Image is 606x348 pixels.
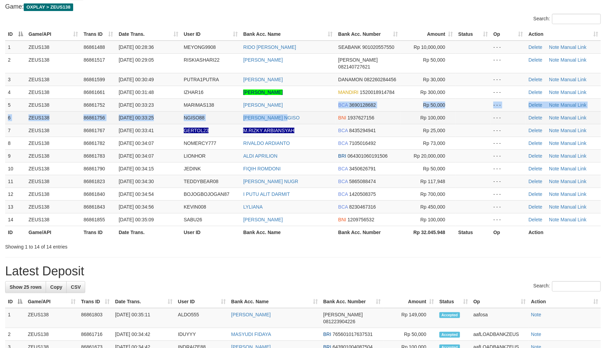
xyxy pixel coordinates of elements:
span: 86861782 [83,140,105,146]
span: Rp 50,000 [423,102,446,108]
span: Rp 300,000 [420,89,445,95]
td: ZEUS138 [26,175,81,188]
th: Bank Acc. Name [240,226,335,239]
td: Rp 50,000 [383,328,437,341]
th: Status: activate to sort column ascending [456,28,491,41]
span: BCA [338,140,348,146]
span: [DATE] 00:34:30 [119,179,154,184]
td: 10 [5,162,26,175]
a: Manual Link [561,115,587,120]
span: Copy 765601017637531 to clipboard [333,331,373,337]
span: MEYONG9908 [184,44,216,50]
span: 86861517 [83,57,105,63]
a: Manual Link [561,77,587,82]
span: Copy 7105016492 to clipboard [349,140,376,146]
a: [PERSON_NAME] NGISO [243,115,300,120]
span: CSV [71,284,81,290]
a: Delete [529,102,542,108]
th: Trans ID: activate to sort column ascending [81,28,116,41]
th: Bank Acc. Number: activate to sort column ascending [336,28,401,41]
span: Rp 100,000 [420,217,445,222]
th: ID [5,226,26,239]
span: Accepted [439,332,460,338]
td: 8 [5,137,26,149]
td: [DATE] 00:34:42 [112,328,175,341]
span: BCA [338,204,348,210]
span: SABU26 [184,217,202,222]
a: Note [549,140,559,146]
a: Note [549,204,559,210]
a: Manual Link [561,204,587,210]
th: Bank Acc. Number [336,226,401,239]
span: BNI [338,217,346,222]
a: Delete [529,115,542,120]
td: 86861716 [78,328,112,341]
a: Manual Link [561,153,587,159]
th: ID: activate to sort column descending [5,28,26,41]
td: ZEUS138 [26,41,81,54]
td: ZEUS138 [26,124,81,137]
td: ZEUS138 [26,73,81,86]
td: 9 [5,149,26,162]
th: Op: activate to sort column ascending [471,295,528,308]
span: Copy 3450626791 to clipboard [349,166,376,171]
span: Rp 50,000 [423,166,446,171]
th: Action: activate to sort column ascending [526,28,601,41]
span: MARIMAS138 [184,102,214,108]
td: ZEUS138 [26,137,81,149]
span: [DATE] 00:35:09 [119,217,154,222]
td: aafosa [471,308,528,328]
span: [PERSON_NAME] [323,312,363,317]
span: BCA [338,166,348,171]
td: ZEUS138 [26,149,81,162]
span: [DATE] 00:28:36 [119,44,154,50]
span: IZHAR16 [184,89,204,95]
a: Manual Link [561,140,587,146]
div: Showing 1 to 14 of 14 entries [5,241,247,250]
span: [DATE] 00:34:56 [119,204,154,210]
td: - - - [491,73,526,86]
td: 14 [5,213,26,226]
th: User ID: activate to sort column ascending [181,28,240,41]
span: [DATE] 00:34:07 [119,140,154,146]
span: Copy 8230467316 to clipboard [349,204,376,210]
a: [PERSON_NAME] [231,312,271,317]
td: 4 [5,86,26,98]
a: Note [549,44,559,50]
a: Delete [529,217,542,222]
span: Accepted [439,312,460,318]
span: 86861855 [83,217,105,222]
span: BOJOGBOJOGAN87 [184,191,229,197]
a: I PUTU ALIT DARMIT [243,191,290,197]
a: FIQIH ROMDONI [243,166,281,171]
span: [DATE] 00:30:49 [119,77,154,82]
a: Note [549,77,559,82]
a: [PERSON_NAME] [243,89,283,95]
th: Bank Acc. Name: activate to sort column ascending [240,28,335,41]
span: Rp 25,000 [423,128,446,133]
a: Note [549,217,559,222]
span: 86861488 [83,44,105,50]
span: Nama rekening ada tanda titik/strip, harap diedit [184,128,209,133]
a: RIDO [PERSON_NAME] [243,44,296,50]
td: ZEUS138 [26,188,81,200]
span: LIONHOR [184,153,206,159]
td: ZEUS138 [26,111,81,124]
span: 86861767 [83,128,105,133]
a: MASYUDI FIDAYA [231,331,271,337]
th: Action [526,226,601,239]
th: Op [491,226,526,239]
span: Copy 082140727621 to clipboard [338,64,370,70]
span: Copy 901020557550 to clipboard [362,44,394,50]
td: [DATE] 00:35:11 [112,308,175,328]
span: SEABANK [338,44,361,50]
span: BCA [338,179,348,184]
th: User ID [181,226,240,239]
a: Note [549,191,559,197]
a: Note [531,312,541,317]
td: - - - [491,53,526,73]
label: Search: [534,14,601,24]
td: - - - [491,41,526,54]
td: - - - [491,200,526,213]
a: LYLIANA [243,204,263,210]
